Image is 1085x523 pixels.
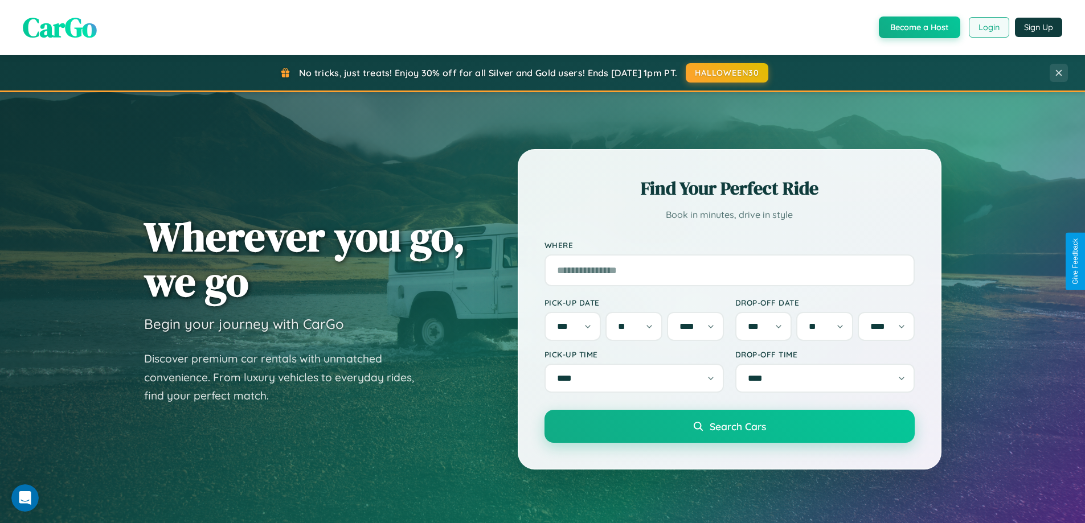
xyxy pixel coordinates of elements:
[144,349,429,405] p: Discover premium car rentals with unmatched convenience. From luxury vehicles to everyday rides, ...
[144,214,465,304] h1: Wherever you go, we go
[710,420,766,433] span: Search Cars
[299,67,677,79] span: No tricks, just treats! Enjoy 30% off for all Silver and Gold users! Ends [DATE] 1pm PT.
[544,207,915,223] p: Book in minutes, drive in style
[23,9,97,46] span: CarGo
[544,349,724,359] label: Pick-up Time
[735,349,915,359] label: Drop-off Time
[544,240,915,250] label: Where
[1071,238,1079,285] div: Give Feedback
[735,298,915,307] label: Drop-off Date
[544,298,724,307] label: Pick-up Date
[544,176,915,201] h2: Find Your Perfect Ride
[969,17,1009,38] button: Login
[544,410,915,443] button: Search Cars
[11,484,39,512] iframe: Intercom live chat
[1015,18,1062,37] button: Sign Up
[144,315,344,332] h3: Begin your journey with CarGo
[879,17,960,38] button: Become a Host
[686,63,768,83] button: HALLOWEEN30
